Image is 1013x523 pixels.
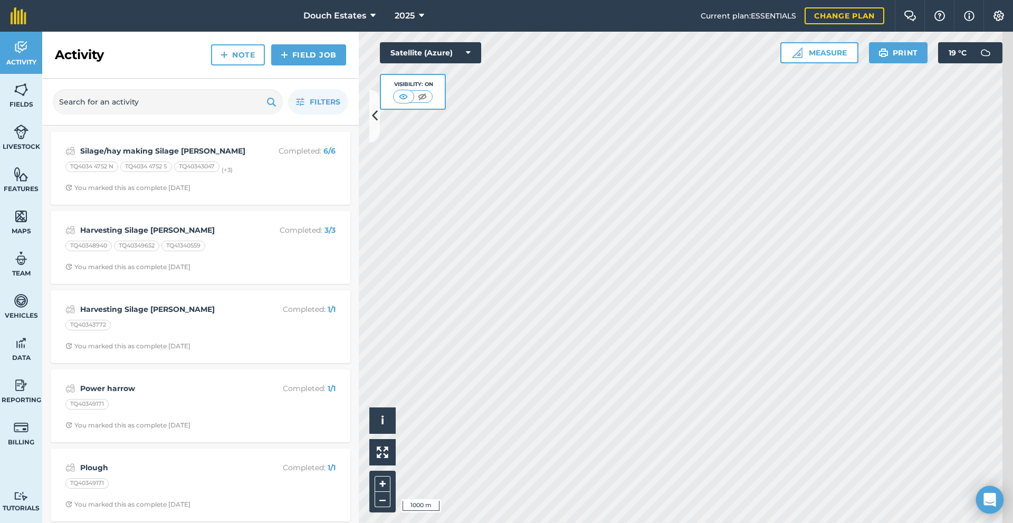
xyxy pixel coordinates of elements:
img: Clock with arrow pointing clockwise [65,422,72,429]
strong: Power harrow [80,383,247,394]
div: TQ40348940 [65,241,112,251]
img: svg+xml;base64,PHN2ZyB4bWxucz0iaHR0cDovL3d3dy53My5vcmcvMjAwMC9zdmciIHdpZHRoPSI1MCIgaGVpZ2h0PSI0MC... [416,91,429,102]
img: svg+xml;base64,PD94bWwgdmVyc2lvbj0iMS4wIiBlbmNvZGluZz0idXRmLTgiPz4KPCEtLSBHZW5lcmF0b3I6IEFkb2JlIE... [14,293,28,309]
img: svg+xml;base64,PD94bWwgdmVyc2lvbj0iMS4wIiBlbmNvZGluZz0idXRmLTgiPz4KPCEtLSBHZW5lcmF0b3I6IEFkb2JlIE... [14,420,28,435]
p: Completed : [252,383,336,394]
strong: Harvesting Silage [PERSON_NAME] [80,303,247,315]
input: Search for an activity [53,89,283,115]
img: svg+xml;base64,PHN2ZyB4bWxucz0iaHR0cDovL3d3dy53My5vcmcvMjAwMC9zdmciIHdpZHRoPSIxOSIgaGVpZ2h0PSIyNC... [878,46,888,59]
div: TQ40343772 [65,320,111,330]
div: You marked this as complete [DATE] [65,500,190,509]
img: A question mark icon [933,11,946,21]
strong: 1 / 1 [328,384,336,393]
span: 19 ° C [949,42,967,63]
p: Completed : [252,145,336,157]
img: svg+xml;base64,PHN2ZyB4bWxucz0iaHR0cDovL3d3dy53My5vcmcvMjAwMC9zdmciIHdpZHRoPSIxNCIgaGVpZ2h0PSIyNC... [281,49,288,61]
img: svg+xml;base64,PD94bWwgdmVyc2lvbj0iMS4wIiBlbmNvZGluZz0idXRmLTgiPz4KPCEtLSBHZW5lcmF0b3I6IEFkb2JlIE... [14,335,28,351]
button: Print [869,42,928,63]
img: svg+xml;base64,PHN2ZyB4bWxucz0iaHR0cDovL3d3dy53My5vcmcvMjAwMC9zdmciIHdpZHRoPSI1NiIgaGVpZ2h0PSI2MC... [14,208,28,224]
img: svg+xml;base64,PHN2ZyB4bWxucz0iaHR0cDovL3d3dy53My5vcmcvMjAwMC9zdmciIHdpZHRoPSIxNyIgaGVpZ2h0PSIxNy... [964,9,974,22]
strong: Plough [80,462,247,473]
img: Four arrows, one pointing top left, one top right, one bottom right and the last bottom left [377,446,388,458]
img: Clock with arrow pointing clockwise [65,343,72,349]
div: Visibility: On [393,80,433,89]
a: Change plan [805,7,884,24]
img: svg+xml;base64,PD94bWwgdmVyc2lvbj0iMS4wIiBlbmNvZGluZz0idXRmLTgiPz4KPCEtLSBHZW5lcmF0b3I6IEFkb2JlIE... [65,303,75,316]
h2: Activity [55,46,104,63]
img: svg+xml;base64,PHN2ZyB4bWxucz0iaHR0cDovL3d3dy53My5vcmcvMjAwMC9zdmciIHdpZHRoPSI1NiIgaGVpZ2h0PSI2MC... [14,166,28,182]
img: svg+xml;base64,PD94bWwgdmVyc2lvbj0iMS4wIiBlbmNvZGluZz0idXRmLTgiPz4KPCEtLSBHZW5lcmF0b3I6IEFkb2JlIE... [14,377,28,393]
a: Field Job [271,44,346,65]
button: + [375,476,390,492]
div: TQ4034 4752 S [120,161,172,172]
a: Silage/hay making Silage [PERSON_NAME]Completed: 6/6TQ4034 4752 NTQ4034 4752 STQ40343047(+3)Clock... [57,138,344,198]
img: svg+xml;base64,PD94bWwgdmVyc2lvbj0iMS4wIiBlbmNvZGluZz0idXRmLTgiPz4KPCEtLSBHZW5lcmF0b3I6IEFkb2JlIE... [65,382,75,395]
div: You marked this as complete [DATE] [65,342,190,350]
img: svg+xml;base64,PHN2ZyB4bWxucz0iaHR0cDovL3d3dy53My5vcmcvMjAwMC9zdmciIHdpZHRoPSI1NiIgaGVpZ2h0PSI2MC... [14,82,28,98]
img: svg+xml;base64,PD94bWwgdmVyc2lvbj0iMS4wIiBlbmNvZGluZz0idXRmLTgiPz4KPCEtLSBHZW5lcmF0b3I6IEFkb2JlIE... [65,145,75,157]
span: i [381,414,384,427]
div: TQ40349652 [114,241,159,251]
img: Two speech bubbles overlapping with the left bubble in the forefront [904,11,916,21]
img: svg+xml;base64,PD94bWwgdmVyc2lvbj0iMS4wIiBlbmNvZGluZz0idXRmLTgiPz4KPCEtLSBHZW5lcmF0b3I6IEFkb2JlIE... [975,42,996,63]
button: – [375,492,390,507]
img: svg+xml;base64,PD94bWwgdmVyc2lvbj0iMS4wIiBlbmNvZGluZz0idXRmLTgiPz4KPCEtLSBHZW5lcmF0b3I6IEFkb2JlIE... [14,40,28,55]
img: Clock with arrow pointing clockwise [65,184,72,191]
img: fieldmargin Logo [11,7,26,24]
a: Harvesting Silage [PERSON_NAME]Completed: 1/1TQ40343772Clock with arrow pointing clockwiseYou mar... [57,297,344,357]
button: Filters [288,89,348,115]
img: svg+xml;base64,PHN2ZyB4bWxucz0iaHR0cDovL3d3dy53My5vcmcvMjAwMC9zdmciIHdpZHRoPSI1MCIgaGVpZ2h0PSI0MC... [397,91,410,102]
img: svg+xml;base64,PD94bWwgdmVyc2lvbj0iMS4wIiBlbmNvZGluZz0idXRmLTgiPz4KPCEtLSBHZW5lcmF0b3I6IEFkb2JlIE... [65,224,75,236]
strong: 1 / 1 [328,463,336,472]
button: 19 °C [938,42,1002,63]
img: svg+xml;base64,PD94bWwgdmVyc2lvbj0iMS4wIiBlbmNvZGluZz0idXRmLTgiPz4KPCEtLSBHZW5lcmF0b3I6IEFkb2JlIE... [14,491,28,501]
div: TQ40343047 [174,161,219,172]
strong: Silage/hay making Silage [PERSON_NAME] [80,145,247,157]
p: Completed : [252,303,336,315]
div: TQ41340559 [161,241,205,251]
a: Harvesting Silage [PERSON_NAME]Completed: 3/3TQ40348940TQ40349652TQ41340559Clock with arrow point... [57,217,344,278]
button: i [369,407,396,434]
div: TQ40349171 [65,399,109,410]
img: Clock with arrow pointing clockwise [65,263,72,270]
a: Note [211,44,265,65]
img: svg+xml;base64,PD94bWwgdmVyc2lvbj0iMS4wIiBlbmNvZGluZz0idXRmLTgiPz4KPCEtLSBHZW5lcmF0b3I6IEFkb2JlIE... [14,251,28,267]
span: 2025 [395,9,415,22]
strong: Harvesting Silage [PERSON_NAME] [80,224,247,236]
div: TQ40349171 [65,478,109,489]
div: You marked this as complete [DATE] [65,263,190,271]
span: Current plan : ESSENTIALS [701,10,796,22]
img: svg+xml;base64,PHN2ZyB4bWxucz0iaHR0cDovL3d3dy53My5vcmcvMjAwMC9zdmciIHdpZHRoPSIxOSIgaGVpZ2h0PSIyNC... [266,96,276,108]
div: Open Intercom Messenger [976,486,1004,514]
a: PloughCompleted: 1/1TQ40349171Clock with arrow pointing clockwiseYou marked this as complete [DATE] [57,455,344,515]
img: Clock with arrow pointing clockwise [65,501,72,508]
button: Measure [780,42,858,63]
strong: 3 / 3 [324,225,336,235]
img: A cog icon [992,11,1005,21]
div: You marked this as complete [DATE] [65,184,190,192]
p: Completed : [252,224,336,236]
img: svg+xml;base64,PD94bWwgdmVyc2lvbj0iMS4wIiBlbmNvZGluZz0idXRmLTgiPz4KPCEtLSBHZW5lcmF0b3I6IEFkb2JlIE... [14,124,28,140]
img: svg+xml;base64,PD94bWwgdmVyc2lvbj0iMS4wIiBlbmNvZGluZz0idXRmLTgiPz4KPCEtLSBHZW5lcmF0b3I6IEFkb2JlIE... [65,461,75,474]
strong: 6 / 6 [323,146,336,156]
span: Douch Estates [303,9,366,22]
strong: 1 / 1 [328,305,336,314]
img: svg+xml;base64,PHN2ZyB4bWxucz0iaHR0cDovL3d3dy53My5vcmcvMjAwMC9zdmciIHdpZHRoPSIxNCIgaGVpZ2h0PSIyNC... [221,49,228,61]
div: You marked this as complete [DATE] [65,421,190,430]
p: Completed : [252,462,336,473]
a: Power harrowCompleted: 1/1TQ40349171Clock with arrow pointing clockwiseYou marked this as complet... [57,376,344,436]
div: TQ4034 4752 N [65,161,118,172]
button: Satellite (Azure) [380,42,481,63]
img: Ruler icon [792,47,802,58]
small: (+ 3 ) [222,166,233,174]
span: Filters [310,96,340,108]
